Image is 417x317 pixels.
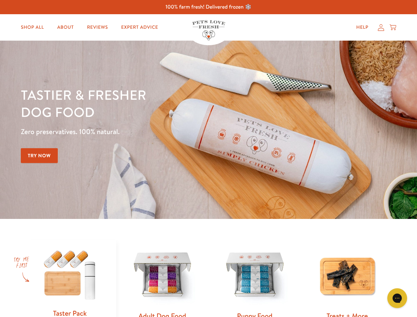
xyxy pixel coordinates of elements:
[351,21,374,34] a: Help
[21,86,271,121] h1: Tastier & fresher dog food
[21,126,271,138] p: Zero preservatives. 100% natural.
[82,21,113,34] a: Reviews
[192,20,225,40] img: Pets Love Fresh
[21,148,58,163] a: Try Now
[116,21,163,34] a: Expert Advice
[16,21,49,34] a: Shop All
[384,286,410,310] iframe: Gorgias live chat messenger
[52,21,79,34] a: About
